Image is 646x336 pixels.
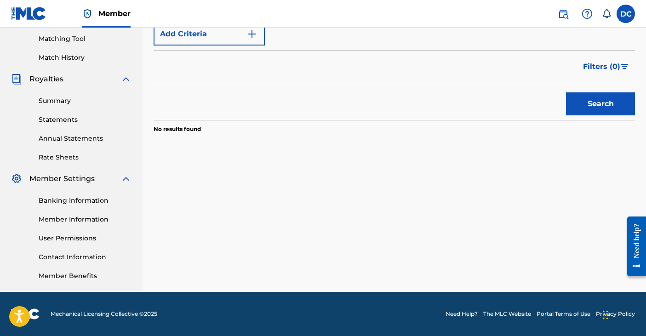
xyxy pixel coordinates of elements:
[11,74,22,85] img: Royalties
[582,8,593,19] img: help
[537,310,590,318] a: Portal Terms of Use
[602,9,611,18] div: Notifications
[600,292,646,336] iframe: Chat Widget
[558,8,569,19] img: search
[39,115,131,125] a: Statements
[596,310,635,318] a: Privacy Policy
[620,209,646,283] iframe: Resource Center
[39,196,131,205] a: Banking Information
[11,308,40,319] img: logo
[39,34,131,44] a: Matching Tool
[120,173,131,184] img: expand
[11,7,46,20] img: MLC Logo
[98,8,131,19] span: Member
[446,310,478,318] a: Need Help?
[51,310,157,318] span: Mechanical Licensing Collective © 2025
[120,74,131,85] img: expand
[583,61,620,72] span: Filters ( 0 )
[246,28,257,40] img: 9d2ae6d4665cec9f34b9.svg
[577,55,635,78] button: Filters (0)
[578,5,596,23] div: Help
[39,252,131,262] a: Contact Information
[621,64,629,69] img: filter
[39,215,131,224] a: Member Information
[39,271,131,281] a: Member Benefits
[566,92,635,115] button: Search
[39,233,131,243] a: User Permissions
[154,125,201,133] p: No results found
[554,5,572,23] a: Public Search
[483,310,531,318] a: The MLC Website
[154,23,265,46] button: Add Criteria
[11,173,22,184] img: Member Settings
[29,173,95,184] span: Member Settings
[29,74,63,85] span: Royalties
[39,134,131,143] a: Annual Statements
[39,153,131,162] a: Rate Sheets
[39,96,131,106] a: Summary
[82,8,93,19] img: Top Rightsholder
[39,53,131,63] a: Match History
[617,5,635,23] div: User Menu
[603,301,608,329] div: Drag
